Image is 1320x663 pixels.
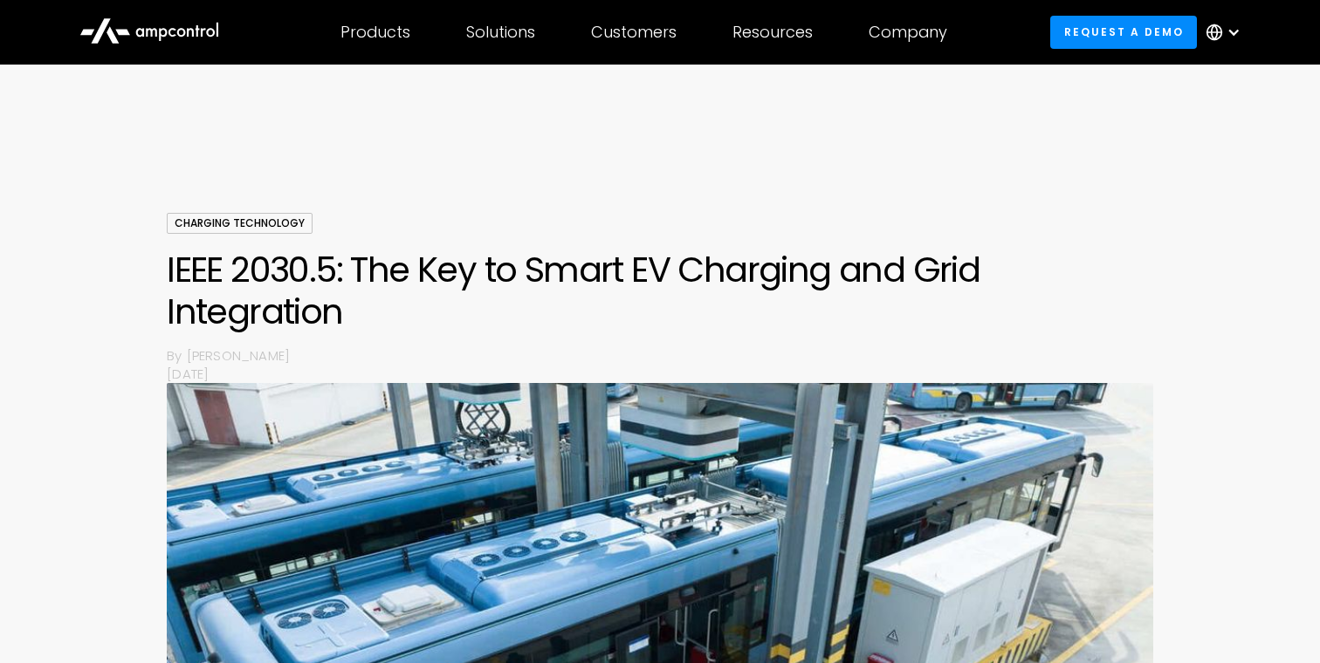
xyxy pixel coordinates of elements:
[1050,16,1197,48] a: Request a demo
[466,23,535,42] div: Solutions
[167,365,1153,383] p: [DATE]
[187,346,1153,365] p: [PERSON_NAME]
[167,213,313,234] div: Charging Technology
[167,346,186,365] p: By
[340,23,410,42] div: Products
[732,23,813,42] div: Resources
[591,23,677,42] div: Customers
[869,23,947,42] div: Company
[167,249,1153,332] h1: IEEE 2030.5: The Key to Smart EV Charging and Grid Integration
